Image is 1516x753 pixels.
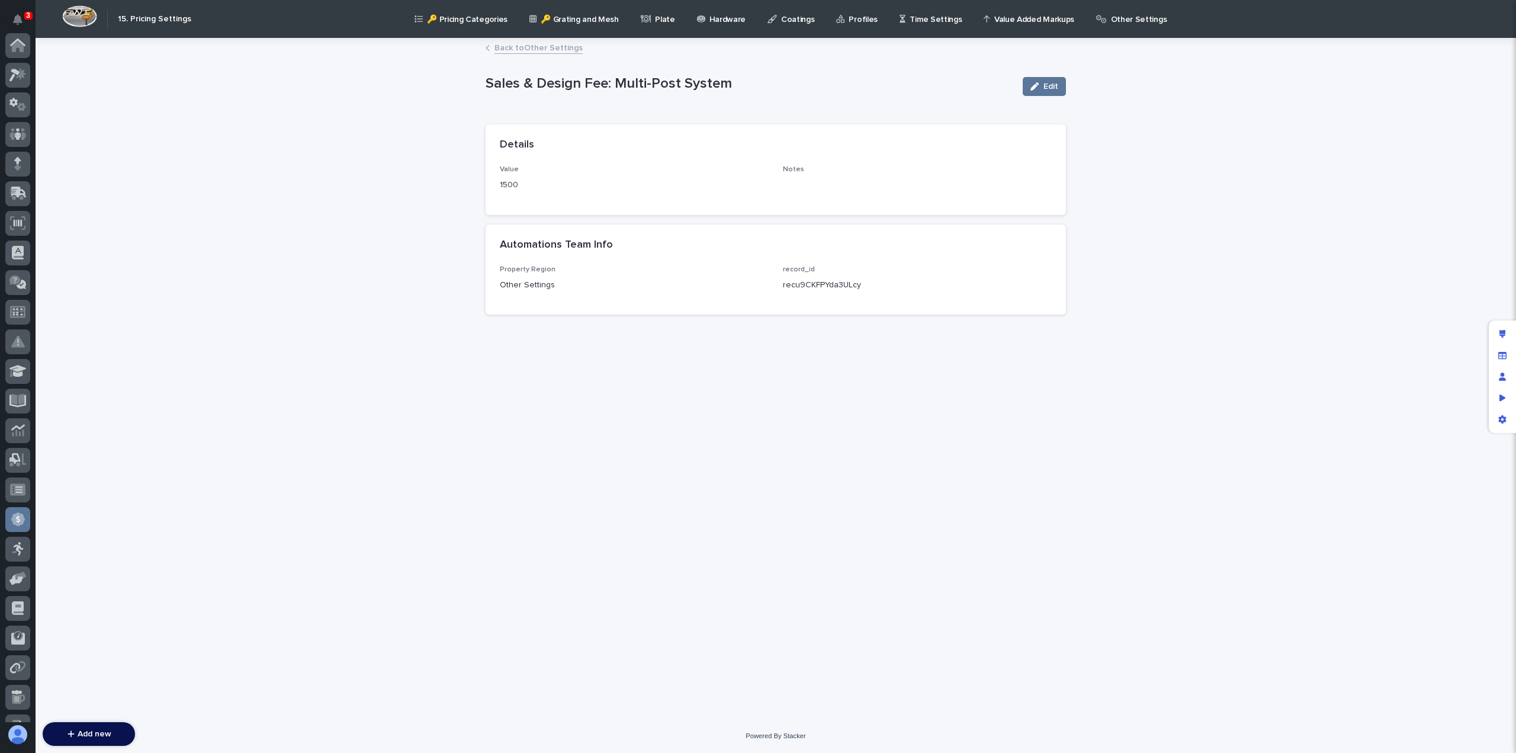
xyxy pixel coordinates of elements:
button: Notifications [5,7,30,32]
h2: 15. Pricing Settings [118,14,191,24]
button: Edit [1023,77,1066,96]
p: Sales & Design Fee: Multi-Post System [486,75,1013,92]
div: Manage fields and data [1492,345,1513,366]
div: Notifications3 [15,14,30,33]
button: Add new [43,722,135,746]
a: Back toOther Settings [494,40,583,54]
img: Workspace Logo [62,5,97,27]
p: Other Settings [500,279,769,291]
p: recu9CKFPYda3ULcy [783,279,861,291]
span: record_id [783,266,815,273]
p: 3 [26,11,30,20]
div: Preview as [1492,387,1513,409]
iframe: Open customer support [1478,714,1510,746]
span: Property Region [500,266,555,273]
div: App settings [1492,409,1513,430]
div: Edit layout [1492,323,1513,345]
span: Value [500,166,519,173]
span: Notes [783,166,804,173]
h2: Automations Team Info [500,239,613,252]
a: Powered By Stacker [746,732,805,739]
button: users-avatar [5,722,30,747]
p: 1500 [500,179,769,191]
h2: Details [500,139,534,152]
span: Edit [1043,82,1058,91]
div: Manage users [1492,366,1513,387]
